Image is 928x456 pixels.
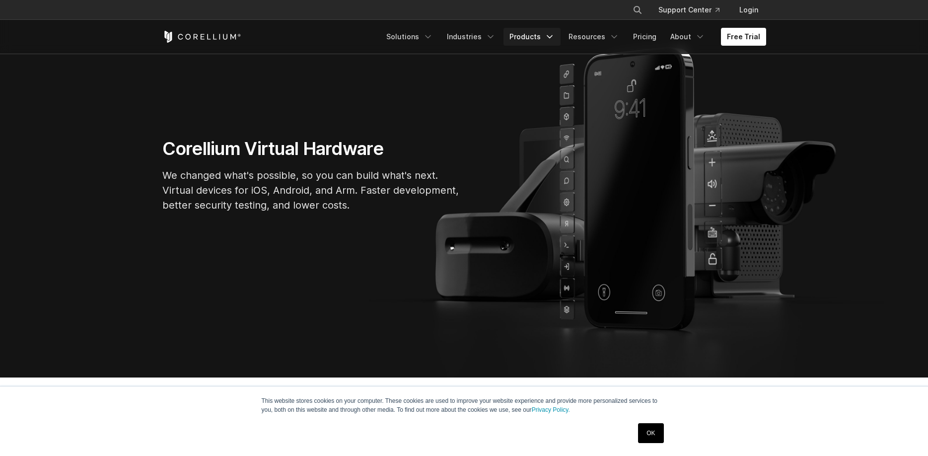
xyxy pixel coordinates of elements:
[731,1,766,19] a: Login
[380,28,766,46] div: Navigation Menu
[650,1,727,19] a: Support Center
[441,28,501,46] a: Industries
[627,28,662,46] a: Pricing
[262,396,667,414] p: This website stores cookies on your computer. These cookies are used to improve your website expe...
[638,423,663,443] a: OK
[162,31,241,43] a: Corellium Home
[162,168,460,213] p: We changed what's possible, so you can build what's next. Virtual devices for iOS, Android, and A...
[503,28,561,46] a: Products
[721,28,766,46] a: Free Trial
[532,406,570,413] a: Privacy Policy.
[563,28,625,46] a: Resources
[629,1,646,19] button: Search
[664,28,711,46] a: About
[621,1,766,19] div: Navigation Menu
[162,138,460,160] h1: Corellium Virtual Hardware
[380,28,439,46] a: Solutions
